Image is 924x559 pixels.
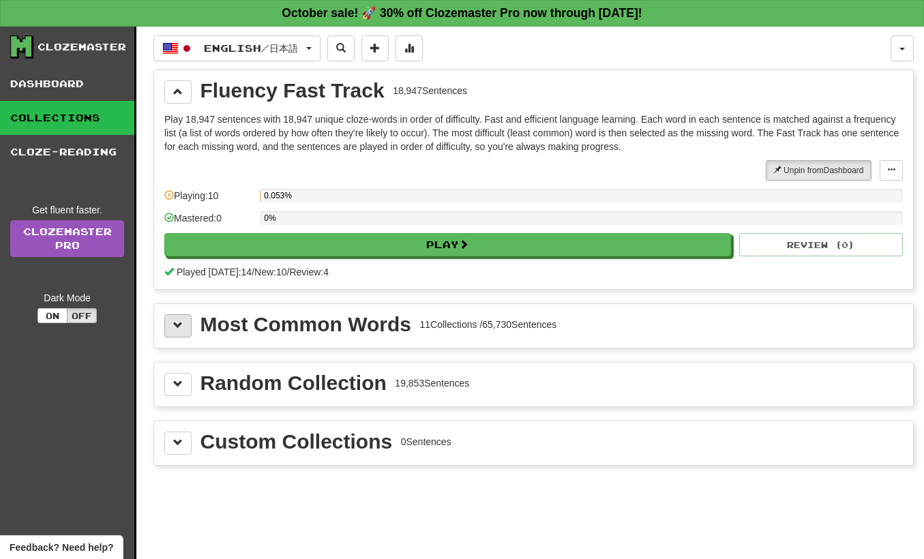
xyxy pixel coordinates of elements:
button: Search sentences [327,35,355,61]
div: Clozemaster [38,40,126,54]
p: Play 18,947 sentences with 18,947 unique cloze-words in order of difficulty. Fast and efficient l... [164,112,903,153]
div: 0 Sentences [401,435,451,449]
div: Mastered: 0 [164,211,253,234]
button: On [38,308,68,323]
button: Review (0) [739,233,903,256]
span: / [287,267,290,277]
div: Fluency Fast Track [200,80,385,101]
div: 19,853 Sentences [395,376,469,390]
span: Open feedback widget [10,541,113,554]
span: Review: 4 [289,267,329,277]
button: More stats [396,35,423,61]
button: Off [67,308,97,323]
span: New: 10 [254,267,286,277]
span: / [252,267,254,277]
div: Dark Mode [10,291,124,305]
div: Playing: 10 [164,189,253,211]
span: English / 日本語 [204,42,298,54]
button: Unpin fromDashboard [766,160,871,181]
span: Played [DATE]: 14 [177,267,252,277]
div: Custom Collections [200,432,393,452]
div: Get fluent faster. [10,203,124,217]
strong: October sale! 🚀 30% off Clozemaster Pro now through [DATE]! [282,6,642,20]
div: Most Common Words [200,314,411,335]
button: English/日本語 [153,35,321,61]
div: 11 Collections / 65,730 Sentences [419,318,556,331]
a: ClozemasterPro [10,220,124,257]
div: Random Collection [200,373,387,393]
button: Add sentence to collection [361,35,389,61]
button: Play [164,233,731,256]
div: 18,947 Sentences [393,84,467,97]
